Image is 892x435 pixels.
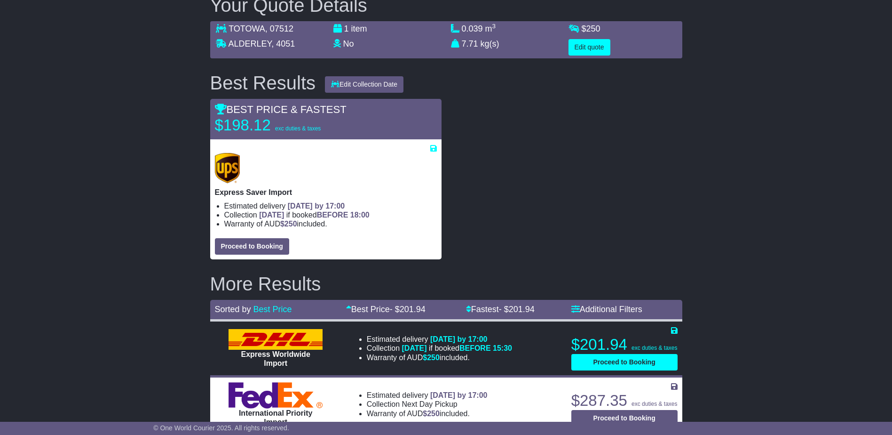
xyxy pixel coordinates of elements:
p: $287.35 [571,391,678,410]
button: Proceed to Booking [571,354,678,371]
span: 15:30 [493,344,512,352]
span: [DATE] [259,211,284,219]
span: $ [423,354,440,362]
span: Sorted by [215,305,251,314]
span: 250 [427,354,440,362]
li: Estimated delivery [367,391,488,400]
img: DHL: Express Worldwide Import [229,329,323,350]
span: - $ [390,305,426,314]
button: Proceed to Booking [571,410,678,427]
button: Proceed to Booking [215,238,289,255]
p: $201.94 [571,335,678,354]
span: BEFORE [459,344,491,352]
span: exc duties & taxes [632,401,677,407]
li: Collection [367,344,512,353]
h2: More Results [210,274,682,294]
a: Best Price- $201.94 [346,305,426,314]
button: Edit Collection Date [325,76,403,93]
a: Fastest- $201.94 [466,305,535,314]
p: Express Saver Import [215,188,437,197]
li: Warranty of AUD included. [367,353,512,362]
span: if booked [402,344,512,352]
span: exc duties & taxes [275,125,321,132]
li: Warranty of AUD included. [224,219,437,228]
span: 18:00 [350,211,370,219]
span: $ [423,410,440,418]
sup: 3 [492,23,496,30]
span: 201.94 [509,305,535,314]
img: UPS (new): Express Saver Import [215,153,240,183]
span: 201.94 [400,305,426,314]
span: BEST PRICE & FASTEST [215,104,347,115]
span: © One World Courier 2025. All rights reserved. [153,424,289,432]
img: FedEx Express: International Priority Import [229,382,323,409]
span: $ [582,24,600,33]
li: Estimated delivery [367,335,512,344]
span: 250 [284,220,297,228]
span: , 07512 [265,24,293,33]
span: - $ [499,305,535,314]
span: 0.039 [462,24,483,33]
span: No [343,39,354,48]
li: Estimated delivery [224,201,437,210]
div: Best Results [205,72,321,93]
span: Next Day Pickup [402,400,458,408]
span: [DATE] by 17:00 [288,202,345,210]
span: BEFORE [317,211,348,219]
span: [DATE] by 17:00 [430,335,488,343]
span: ALDERLEY [229,39,272,48]
span: [DATE] [402,344,427,352]
span: International Priority Import [239,409,312,426]
span: 250 [586,24,600,33]
span: TOTOWA [229,24,265,33]
span: m [485,24,496,33]
p: $198.12 [215,116,332,135]
span: exc duties & taxes [632,345,677,351]
li: Collection [224,210,437,219]
li: Collection [367,400,488,409]
span: Express Worldwide Import [241,350,310,367]
span: kg(s) [481,39,499,48]
span: [DATE] by 17:00 [430,391,488,399]
li: Warranty of AUD included. [367,409,488,418]
button: Edit quote [568,39,610,56]
a: Additional Filters [571,305,642,314]
span: 250 [427,410,440,418]
span: 1 [344,24,349,33]
span: 7.71 [462,39,478,48]
span: item [351,24,367,33]
span: , 4051 [271,39,295,48]
span: $ [280,220,297,228]
span: if booked [259,211,369,219]
a: Best Price [253,305,292,314]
